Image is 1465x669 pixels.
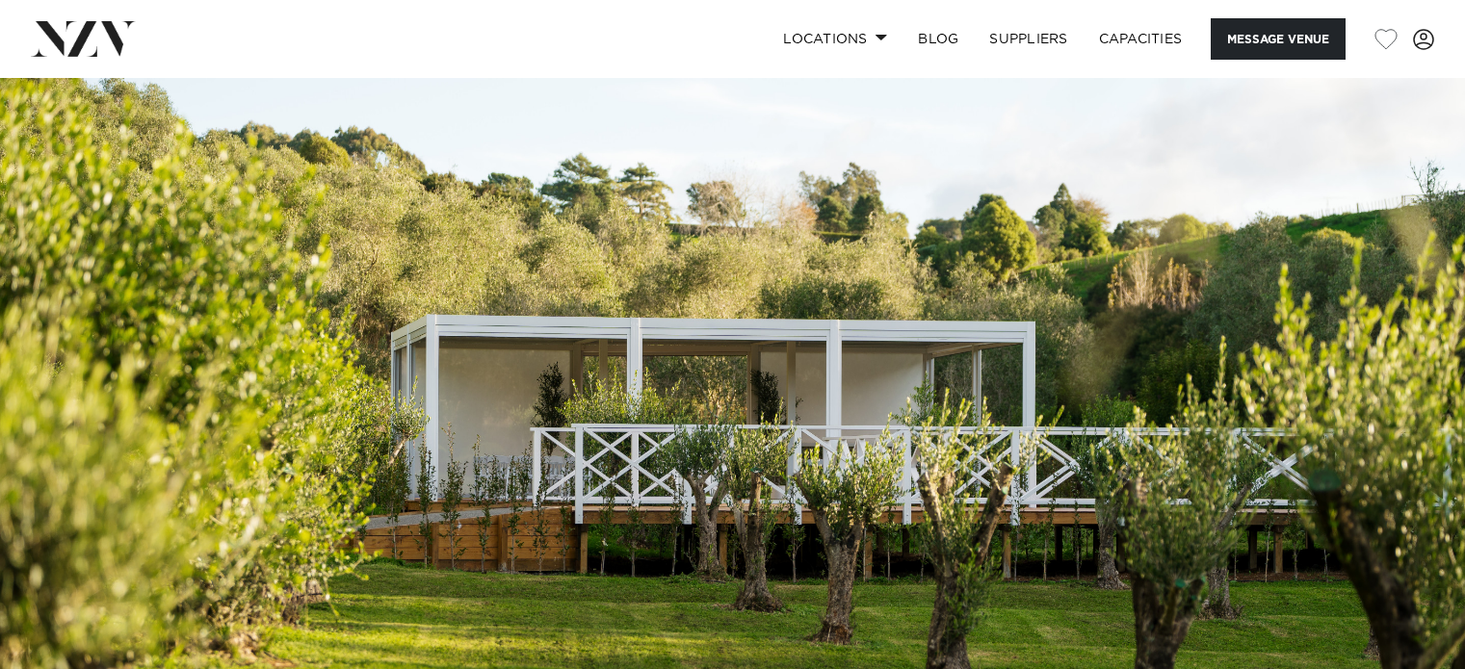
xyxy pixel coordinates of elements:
[31,21,136,56] img: nzv-logo.png
[974,18,1083,60] a: SUPPLIERS
[903,18,974,60] a: BLOG
[1084,18,1198,60] a: Capacities
[1211,18,1346,60] button: Message Venue
[768,18,903,60] a: Locations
